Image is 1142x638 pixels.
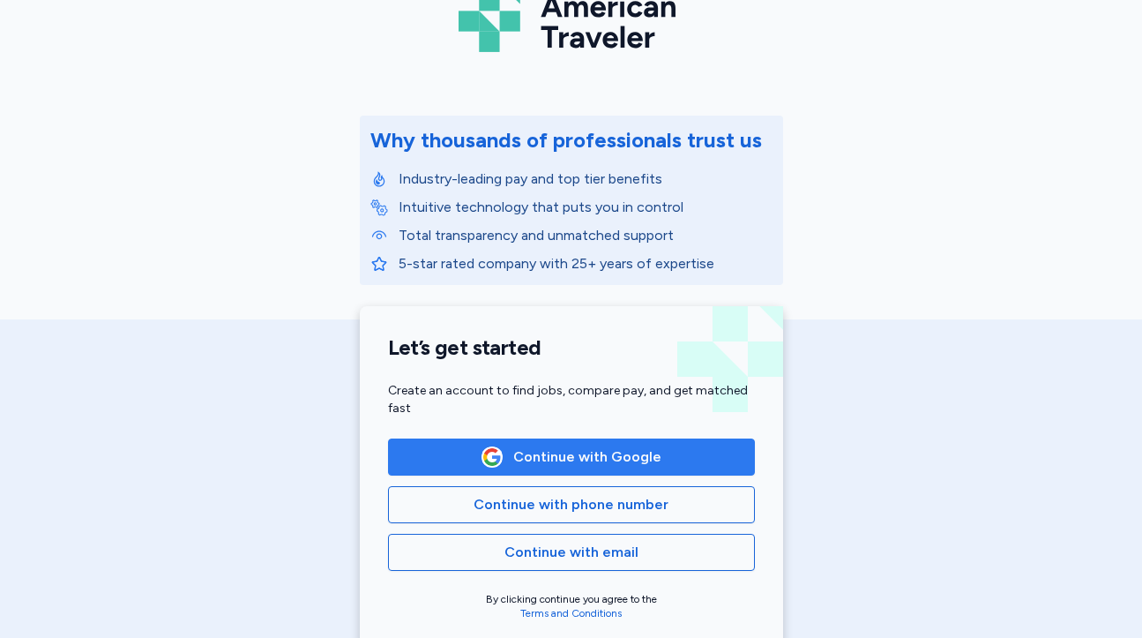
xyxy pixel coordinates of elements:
span: Continue with email [504,542,638,563]
h1: Let’s get started [388,334,755,361]
p: 5-star rated company with 25+ years of expertise [399,253,773,274]
button: Continue with phone number [388,486,755,523]
p: Total transparency and unmatched support [399,225,773,246]
div: By clicking continue you agree to the [388,592,755,620]
span: Continue with Google [513,447,661,468]
a: Terms and Conditions [520,607,622,619]
div: Create an account to find jobs, compare pay, and get matched fast [388,382,755,417]
div: Why thousands of professionals trust us [370,126,762,154]
button: Google LogoContinue with Google [388,439,755,476]
button: Continue with email [388,534,755,571]
img: Google Logo [482,447,502,467]
p: Industry-leading pay and top tier benefits [399,169,773,190]
span: Continue with phone number [474,494,668,515]
p: Intuitive technology that puts you in control [399,197,773,218]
